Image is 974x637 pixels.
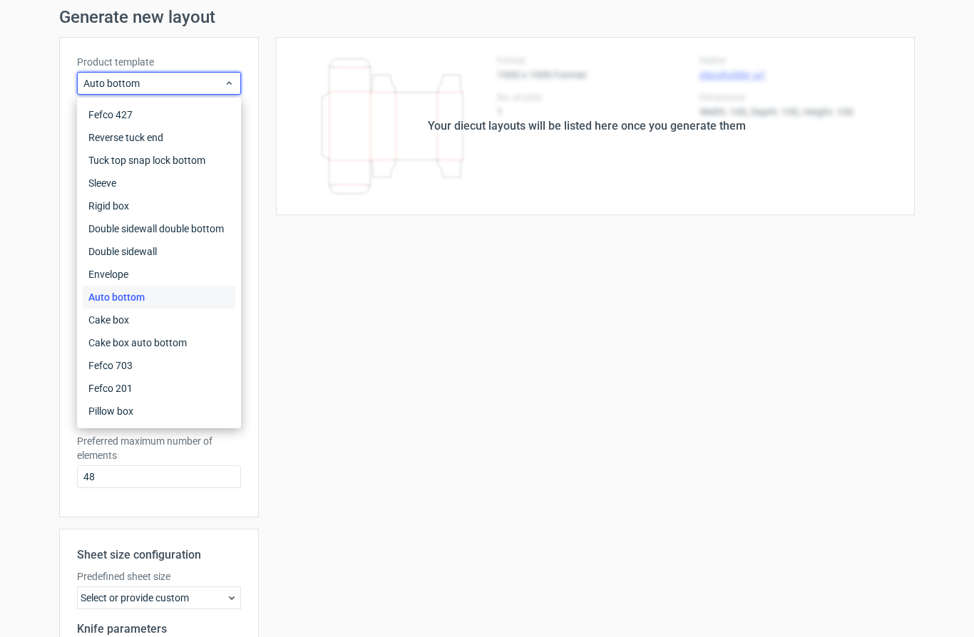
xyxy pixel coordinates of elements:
div: Rigid box [83,195,235,217]
div: Auto bottom [83,286,235,309]
div: Select or provide custom [77,586,241,609]
div: Your diecut layouts will be listed here once you generate them [428,118,746,135]
div: Cake box [83,309,235,331]
label: Preferred maximum number of elements [77,434,241,462]
div: Envelope [83,263,235,286]
span: Auto bottom [83,76,224,90]
div: Fefco 201 [83,377,235,400]
div: Double sidewall double bottom [83,217,235,240]
div: Sleeve [83,172,235,195]
div: Fefco 703 [83,354,235,377]
div: Reverse tuck end [83,126,235,149]
div: Fefco 427 [83,103,235,126]
div: Double sidewall [83,240,235,263]
label: Predefined sheet size [77,569,241,584]
label: Product template [77,55,241,69]
div: Tuck top snap lock bottom [83,149,235,172]
h2: Sheet size configuration [77,547,241,564]
div: Pillow box [83,400,235,423]
h1: Generate new layout [59,9,915,26]
div: Cake box auto bottom [83,331,235,354]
